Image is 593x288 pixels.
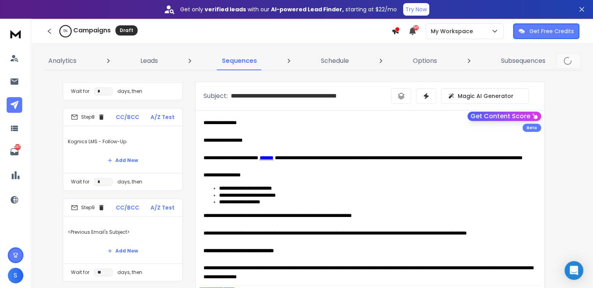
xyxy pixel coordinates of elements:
button: Add New [101,243,144,259]
p: days, then [117,179,142,185]
p: Get only with our starting at $22/mo [180,5,397,13]
p: Kognics LMS - Follow-Up [68,131,178,153]
p: My Workspace [431,27,476,35]
p: days, then [117,269,142,276]
div: Beta [522,124,541,132]
img: logo [8,27,23,41]
button: S [8,268,23,283]
a: Sequences [217,52,262,70]
strong: verified leads [205,5,246,13]
div: Step 9 [71,204,105,211]
a: Leads [136,52,163,70]
button: Magic AI Generator [441,88,529,104]
p: days, then [117,88,142,94]
p: CC/BCC [116,113,139,121]
p: Wait for [71,269,89,276]
p: Try Now [405,5,427,13]
a: Subsequences [496,52,550,70]
p: CC/BCC [116,204,139,212]
strong: AI-powered Lead Finder, [271,5,344,13]
h1: Campaigns [73,26,111,35]
p: A/Z Test [150,204,175,212]
button: Try Now [403,3,429,16]
p: 0 % [64,29,67,34]
div: Step 8 [71,114,105,121]
li: Step9CC/BCCA/Z Test<Previous Email's Subject>Add NewWait fordays, then [63,199,183,281]
p: Sequences [222,56,257,66]
p: A/Z Test [150,113,175,121]
button: Add New [101,153,144,168]
p: Schedule [321,56,349,66]
div: Open Intercom Messenger [565,261,583,280]
span: 50 [413,25,419,30]
a: Options [408,52,442,70]
p: Subject: [204,91,228,101]
li: Step8CC/BCCA/Z TestKognics LMS - Follow-UpAdd NewWait fordays, then [63,108,183,191]
p: 267 [14,144,21,150]
p: <Previous Email's Subject> [68,221,178,243]
div: Draft [115,25,138,36]
p: Wait for [71,88,89,94]
a: Schedule [316,52,354,70]
p: Subsequences [501,56,545,66]
p: Magic AI Generator [458,92,513,100]
a: Analytics [44,52,81,70]
p: Options [413,56,437,66]
p: Leads [140,56,158,66]
p: Wait for [71,179,89,185]
button: Get Content Score [467,112,541,121]
a: 267 [7,144,22,160]
p: Get Free Credits [529,27,574,35]
p: Analytics [48,56,76,66]
button: Get Free Credits [513,23,579,39]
